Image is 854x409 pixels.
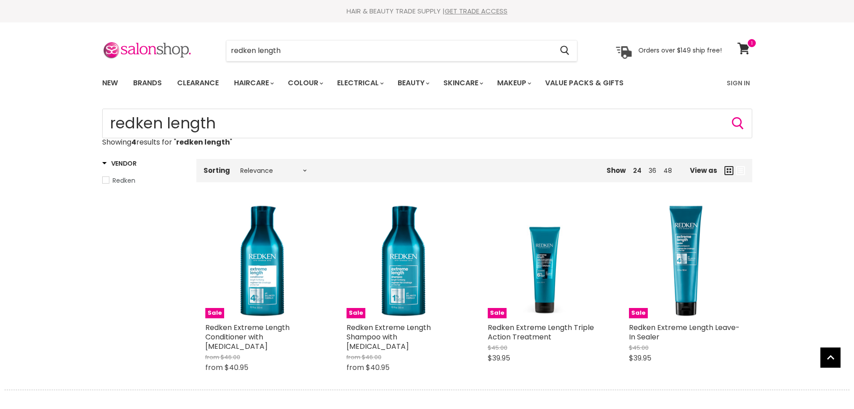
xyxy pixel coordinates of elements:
[226,40,553,61] input: Search
[366,362,390,373] span: $40.95
[102,176,185,185] a: Redken
[629,343,649,352] span: $45.00
[91,7,763,16] div: HAIR & BEAUTY TRADE SUPPLY |
[629,204,743,318] a: Redken Extreme Length Leave-In SealerSale
[445,6,507,16] a: GET TRADE ACCESS
[205,308,224,318] span: Sale
[347,362,364,373] span: from
[347,353,360,361] span: from
[553,40,577,61] button: Search
[281,74,329,92] a: Colour
[330,74,389,92] a: Electrical
[347,308,365,318] span: Sale
[102,109,752,138] form: Product
[347,204,461,318] img: Redken Extreme Length Shampoo with Biotin
[690,167,717,174] span: View as
[95,74,125,92] a: New
[663,166,672,175] a: 48
[488,322,594,342] a: Redken Extreme Length Triple Action Treatment
[721,74,755,92] a: Sign In
[205,362,223,373] span: from
[488,343,507,352] span: $45.00
[113,176,135,185] span: Redken
[629,308,648,318] span: Sale
[126,74,169,92] a: Brands
[629,322,740,342] a: Redken Extreme Length Leave-In Sealer
[102,138,752,146] p: Showing results for " "
[91,70,763,96] nav: Main
[362,353,381,361] span: $46.00
[131,137,136,147] strong: 4
[488,204,602,318] img: Redken Extreme Length Triple Action Treatment
[176,137,230,147] strong: redken length
[347,322,431,352] a: Redken Extreme Length Shampoo with [MEDICAL_DATA]
[629,204,743,318] img: Redken Extreme Length Leave-In Sealer
[347,204,461,318] a: Redken Extreme Length Shampoo with BiotinSale
[437,74,489,92] a: Skincare
[225,362,248,373] span: $40.95
[638,46,722,54] p: Orders over $149 ship free!
[221,353,240,361] span: $46.00
[629,353,651,363] span: $39.95
[633,166,642,175] a: 24
[226,40,577,62] form: Product
[488,353,510,363] span: $39.95
[205,204,320,318] a: Redken Extreme Length Conditioner with BiotinSale
[488,204,602,318] a: Redken Extreme Length Triple Action TreatmentSale
[205,204,320,318] img: Redken Extreme Length Conditioner with Biotin
[95,70,676,96] ul: Main menu
[649,166,656,175] a: 36
[490,74,537,92] a: Makeup
[102,109,752,138] input: Search
[205,353,219,361] span: from
[488,308,507,318] span: Sale
[205,322,290,352] a: Redken Extreme Length Conditioner with [MEDICAL_DATA]
[227,74,279,92] a: Haircare
[204,167,230,174] label: Sorting
[731,116,745,131] button: Search
[102,159,137,168] h3: Vendor
[607,166,626,175] span: Show
[538,74,630,92] a: Value Packs & Gifts
[391,74,435,92] a: Beauty
[170,74,225,92] a: Clearance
